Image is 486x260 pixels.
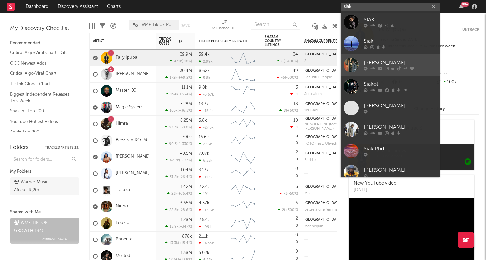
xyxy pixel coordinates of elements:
[10,118,73,125] a: YouTube Hottest Videos
[279,108,298,113] div: ( )
[116,55,137,61] a: Fally Ipupa
[296,185,298,189] div: 3
[278,208,298,212] div: ( )
[169,241,178,245] span: 13.3k
[285,208,297,212] span: +300 %
[10,218,79,244] a: WMF TIKTOK GROWTH(194)Minhloan Paturle
[281,60,284,63] span: 6
[116,88,136,94] a: Master KG
[89,17,95,36] div: Edit Columns
[199,251,209,255] div: 5.02k
[279,191,298,195] div: ( )
[304,75,332,80] div: Beautiful People
[462,26,479,33] button: Untrack
[165,241,192,245] div: ( )
[170,59,192,63] div: ( )
[459,4,464,9] button: 99+
[211,25,238,33] div: 7d Change (TikTok Posts)
[179,208,191,212] span: -28.6 %
[181,185,192,189] div: 1.42M
[304,108,319,113] div: 1er Gaou
[10,25,79,33] div: My Discovery Checklist
[341,97,440,119] a: [PERSON_NAME]
[304,102,342,106] div: [GEOGRAPHIC_DATA]
[304,122,364,131] div: NUMBER ONE (feat. [PERSON_NAME])
[199,109,214,113] div: -15.4k
[116,71,150,77] a: [PERSON_NAME]
[284,192,287,195] span: -3
[170,159,179,162] span: 42.7k
[199,102,209,106] div: 13.3k
[10,91,73,104] a: Biggest Independent Releases This Week
[304,208,338,212] div: Track Name: Lettre à une femme
[199,218,209,222] div: 2.52k
[304,85,342,90] div: Tunisia
[228,116,258,132] svg: Chart title
[295,93,298,96] span: -1
[10,128,73,136] a: Apple Top 200
[228,182,258,198] svg: Chart title
[304,152,342,156] div: Senegal
[304,158,317,162] div: Track Name: Baddies
[265,232,298,248] div: 0
[211,17,238,36] div: 7d Change (TikTok Posts)
[304,191,315,195] div: Track Name: MBIFE
[180,52,192,57] div: 39.9M
[116,138,147,143] a: Beeztrap KOTM
[14,219,74,235] div: WMF TIKTOK GROWTH ( 194 )
[165,142,192,146] div: ( )
[296,216,298,221] div: 2
[199,152,209,156] div: 7.07k
[199,85,207,90] div: 9.8k
[182,135,192,139] div: 790k
[199,201,209,205] div: 4.37k
[304,39,343,43] span: Shazam Current Peak
[165,125,192,129] div: ( )
[165,158,192,162] div: ( )
[199,118,207,123] div: 5.8k
[181,251,192,255] div: 1.38M
[199,125,214,130] div: -27.3k
[265,149,298,165] div: 0
[341,33,440,54] a: Siak
[296,85,298,90] div: 3
[170,175,178,179] span: 31.2k
[228,83,258,99] svg: Chart title
[304,185,342,189] div: [GEOGRAPHIC_DATA]
[304,92,324,96] div: Jerusalema
[199,208,214,212] div: -1.96k
[364,37,436,45] div: Siak
[10,49,73,56] a: Critical Algo/Viral Chart - GB
[364,145,436,153] div: Siak Phd
[265,35,288,47] div: Shazam Country Listings
[296,201,298,205] div: 5
[304,135,342,139] div: Ghana
[166,92,192,96] div: ( )
[364,123,436,131] div: [PERSON_NAME]
[304,185,342,189] div: Ivory Coast
[100,17,105,36] div: Filters
[116,237,132,242] a: Phoenix
[304,218,342,222] div: [GEOGRAPHIC_DATA]
[10,39,79,47] div: Recommended
[180,225,191,229] span: +347 %
[179,93,191,96] span: +364 %
[304,142,346,146] div: Track Name: FOTO (feat. Olivetheboy)
[180,168,192,172] div: 1.04M
[180,142,191,146] span: +330 %
[181,218,192,222] div: 1.28M
[170,225,179,229] span: 15.9k
[341,119,440,140] a: [PERSON_NAME]
[304,117,342,121] div: Senegal
[169,208,178,212] span: 22.5k
[180,118,192,123] div: 8.25M
[282,208,284,212] span: 2
[171,192,177,195] span: 23k
[228,198,258,215] svg: Chart title
[116,187,130,193] a: Tiakola
[435,69,479,78] div: --
[10,60,73,67] a: OCC Newest Adds
[251,20,300,30] input: Search...
[45,146,79,149] button: Tracked Artists(13)
[10,144,29,152] div: Folders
